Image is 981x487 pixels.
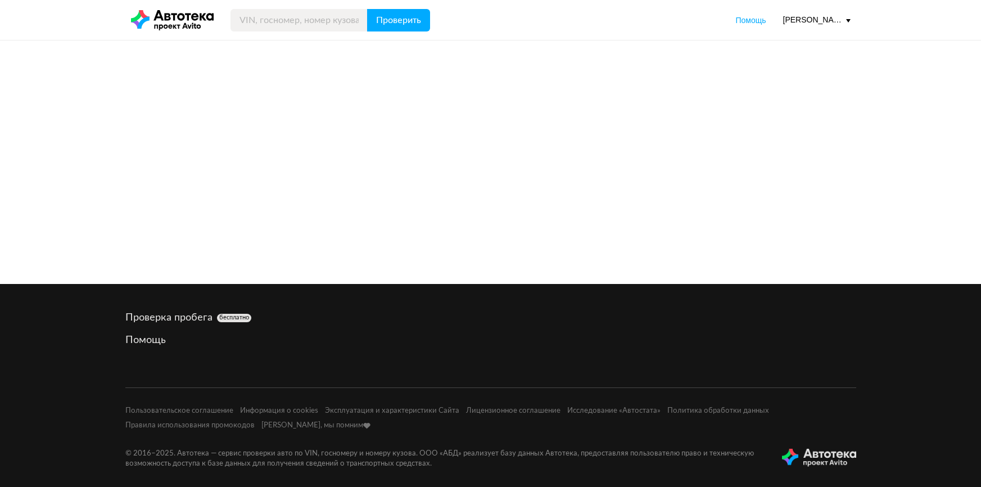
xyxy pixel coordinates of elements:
[219,314,249,322] span: бесплатно
[782,449,856,467] img: tWS6KzJlK1XUpy65r7uaHVIs4JI6Dha8Nraz9T2hA03BhoCc4MtbvZCxBLwJIh+mQSIAkLBJpqMoKVdP8sONaFJLCz6I0+pu7...
[325,406,459,416] a: Эксплуатация и характеристики Сайта
[466,406,560,416] a: Лицензионное соглашение
[735,16,766,25] span: Помощь
[261,421,370,431] a: [PERSON_NAME], мы помним
[125,449,764,469] p: © 2016– 2025 . Автотека — сервис проверки авто по VIN, госномеру и номеру кузова. ООО «АБД» реали...
[567,406,661,416] a: Исследование «Автостата»
[125,311,856,324] div: Проверка пробега
[230,9,368,31] input: VIN, госномер, номер кузова
[667,406,769,416] a: Политика обработки данных
[376,16,421,25] span: Проверить
[735,15,766,26] a: Помощь
[367,9,430,31] button: Проверить
[125,406,233,416] a: Пользовательское соглашение
[240,406,318,416] a: Информация о cookies
[125,333,856,347] a: Помощь
[125,421,255,431] a: Правила использования промокодов
[783,15,851,25] div: [PERSON_NAME][EMAIL_ADDRESS][DOMAIN_NAME]
[125,311,856,324] a: Проверка пробегабесплатно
